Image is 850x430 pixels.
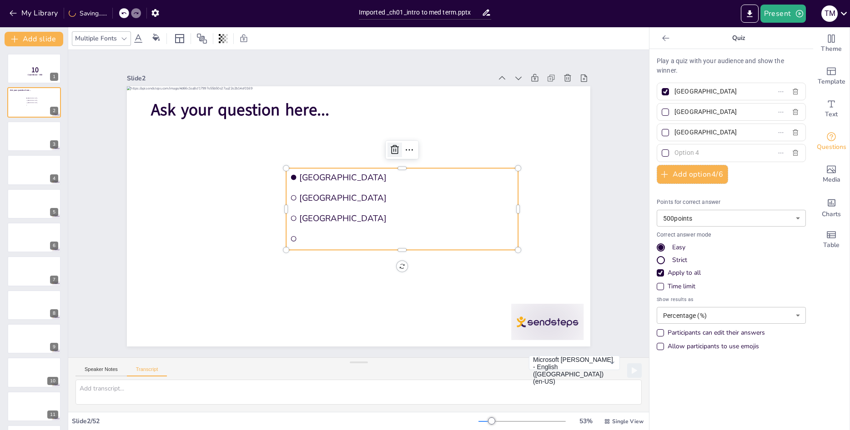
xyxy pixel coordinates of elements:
[69,9,107,18] div: Saving......
[612,418,644,425] span: Single View
[657,56,806,75] p: Play a quiz with your audience and show the winner.
[760,5,806,23] button: Present
[657,243,806,252] div: Easy
[674,126,759,139] input: Option 3
[7,189,61,219] div: 5
[674,85,759,98] input: Option 1
[149,34,163,43] div: Background color
[50,174,58,183] div: 4
[657,210,806,227] div: 500 points
[813,191,850,223] div: Add charts and graphs
[823,240,840,250] span: Table
[305,160,517,216] span: [GEOGRAPHIC_DATA]
[50,140,58,148] div: 3
[657,198,806,207] p: Points for correct answer
[657,268,806,277] div: Apply to all
[741,5,759,23] button: Export to PowerPoint
[7,222,61,252] div: 6
[50,73,58,81] div: 1
[813,223,850,256] div: Add a table
[817,142,846,152] span: Questions
[72,417,478,425] div: Slide 2 / 52
[813,93,850,125] div: Add text boxes
[821,5,838,23] button: T M
[31,65,39,75] span: 10
[7,290,61,320] div: 8
[47,377,58,385] div: 10
[5,32,63,46] button: Add slide
[27,97,52,99] span: [GEOGRAPHIC_DATA]
[672,243,685,252] div: Easy
[822,209,841,219] span: Charts
[813,60,850,93] div: Add ready made slides
[529,356,620,370] button: Microsoft [PERSON_NAME] - English ([GEOGRAPHIC_DATA]) (en-US)
[821,5,838,22] div: T M
[668,282,695,291] div: Time limit
[28,74,42,76] span: Countdown - title
[823,175,840,185] span: Media
[813,158,850,191] div: Add images, graphics, shapes or video
[7,155,61,185] div: 4
[297,200,509,256] span: [GEOGRAPHIC_DATA]
[657,165,728,184] button: Add option4/6
[47,410,58,419] div: 11
[173,58,352,117] span: Ask your question here...
[657,328,765,337] div: Participants can edit their answers
[668,342,759,351] div: Allow participants to use emojis
[50,208,58,216] div: 5
[50,309,58,317] div: 8
[196,33,207,44] span: Position
[813,27,850,60] div: Change the overall theme
[359,6,482,19] input: Insert title
[668,268,701,277] div: Apply to all
[50,107,58,115] div: 2
[50,276,58,284] div: 7
[73,32,119,44] div: Multiple Fonts
[127,366,167,376] button: Transcript
[7,324,61,354] div: 9
[657,296,806,303] span: Show results as
[825,109,838,119] span: Text
[673,27,804,49] p: Quiz
[7,6,62,20] button: My Library
[7,121,61,151] div: 3
[657,282,806,291] div: Time limit
[157,29,516,113] div: Slide 2
[50,242,58,250] div: 6
[7,54,61,84] div: 1
[75,366,127,376] button: Speaker Notes
[627,363,642,378] button: Play
[674,146,759,159] input: Option 4
[821,44,842,54] span: Theme
[672,256,687,265] div: Strict
[657,342,759,351] div: Allow participants to use emojis
[7,87,61,117] div: 2
[657,307,806,324] div: Percentage (%)
[818,77,845,87] span: Template
[172,31,187,46] div: Layout
[7,391,61,421] div: 11
[27,102,52,104] span: [GEOGRAPHIC_DATA]
[657,256,806,265] div: Strict
[674,105,759,119] input: Option 2
[575,417,597,425] div: 53 %
[10,89,30,92] span: Ask your question here...
[7,256,61,286] div: 7
[50,343,58,351] div: 9
[657,231,806,239] p: Correct answer mode
[668,328,765,337] div: Participants can edit their answers
[7,357,61,387] div: 10
[27,99,52,101] span: [GEOGRAPHIC_DATA]
[301,180,513,236] span: [GEOGRAPHIC_DATA]
[813,125,850,158] div: Get real-time input from your audience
